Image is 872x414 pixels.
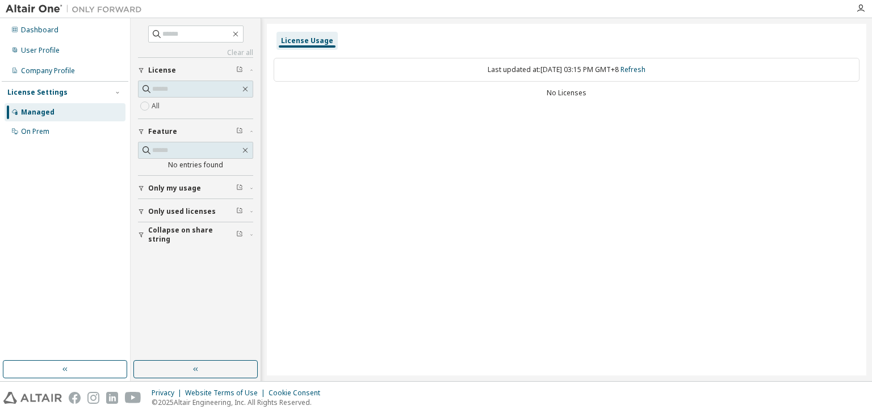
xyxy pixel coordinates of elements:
[281,36,333,45] div: License Usage
[236,230,243,239] span: Clear filter
[152,99,162,113] label: All
[138,222,253,247] button: Collapse on share string
[236,207,243,216] span: Clear filter
[138,58,253,83] button: License
[69,392,81,404] img: facebook.svg
[21,26,58,35] div: Dashboard
[21,127,49,136] div: On Prem
[138,176,253,201] button: Only my usage
[148,207,216,216] span: Only used licenses
[152,398,327,407] p: © 2025 Altair Engineering, Inc. All Rights Reserved.
[138,119,253,144] button: Feature
[125,392,141,404] img: youtube.svg
[148,127,177,136] span: Feature
[274,88,860,98] div: No Licenses
[236,184,243,193] span: Clear filter
[236,127,243,136] span: Clear filter
[6,3,148,15] img: Altair One
[236,66,243,75] span: Clear filter
[274,58,860,82] div: Last updated at: [DATE] 03:15 PM GMT+8
[21,108,54,117] div: Managed
[138,48,253,57] a: Clear all
[7,88,68,97] div: License Settings
[21,66,75,75] div: Company Profile
[152,388,185,398] div: Privacy
[621,65,645,74] a: Refresh
[269,388,327,398] div: Cookie Consent
[148,184,201,193] span: Only my usage
[148,66,176,75] span: License
[87,392,99,404] img: instagram.svg
[3,392,62,404] img: altair_logo.svg
[138,160,253,170] div: No entries found
[21,46,60,55] div: User Profile
[185,388,269,398] div: Website Terms of Use
[138,199,253,224] button: Only used licenses
[106,392,118,404] img: linkedin.svg
[148,226,236,244] span: Collapse on share string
